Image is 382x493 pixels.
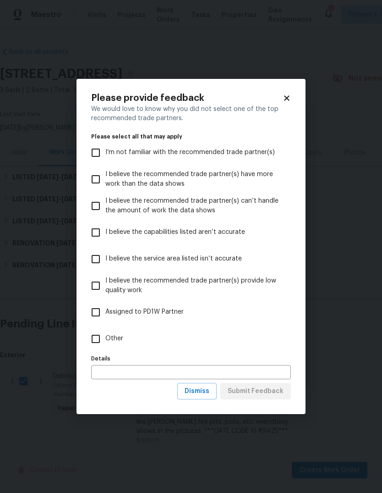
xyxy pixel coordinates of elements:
span: Assigned to PD1W Partner [105,307,184,317]
span: Other [105,334,123,343]
span: I believe the recommended trade partner(s) can’t handle the amount of work the data shows [105,196,284,216]
h2: Please provide feedback [91,94,283,103]
span: I’m not familiar with the recommended trade partner(s) [105,148,275,157]
span: Dismiss [185,386,209,397]
span: I believe the recommended trade partner(s) provide low quality work [105,276,284,295]
div: We would love to know why you did not select one of the top recommended trade partners. [91,105,291,123]
span: I believe the capabilities listed aren’t accurate [105,227,245,237]
span: I believe the service area listed isn’t accurate [105,254,242,264]
label: Details [91,356,291,361]
button: Dismiss [177,383,217,400]
legend: Please select all that may apply [91,134,291,139]
span: I believe the recommended trade partner(s) have more work than the data shows [105,170,284,189]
